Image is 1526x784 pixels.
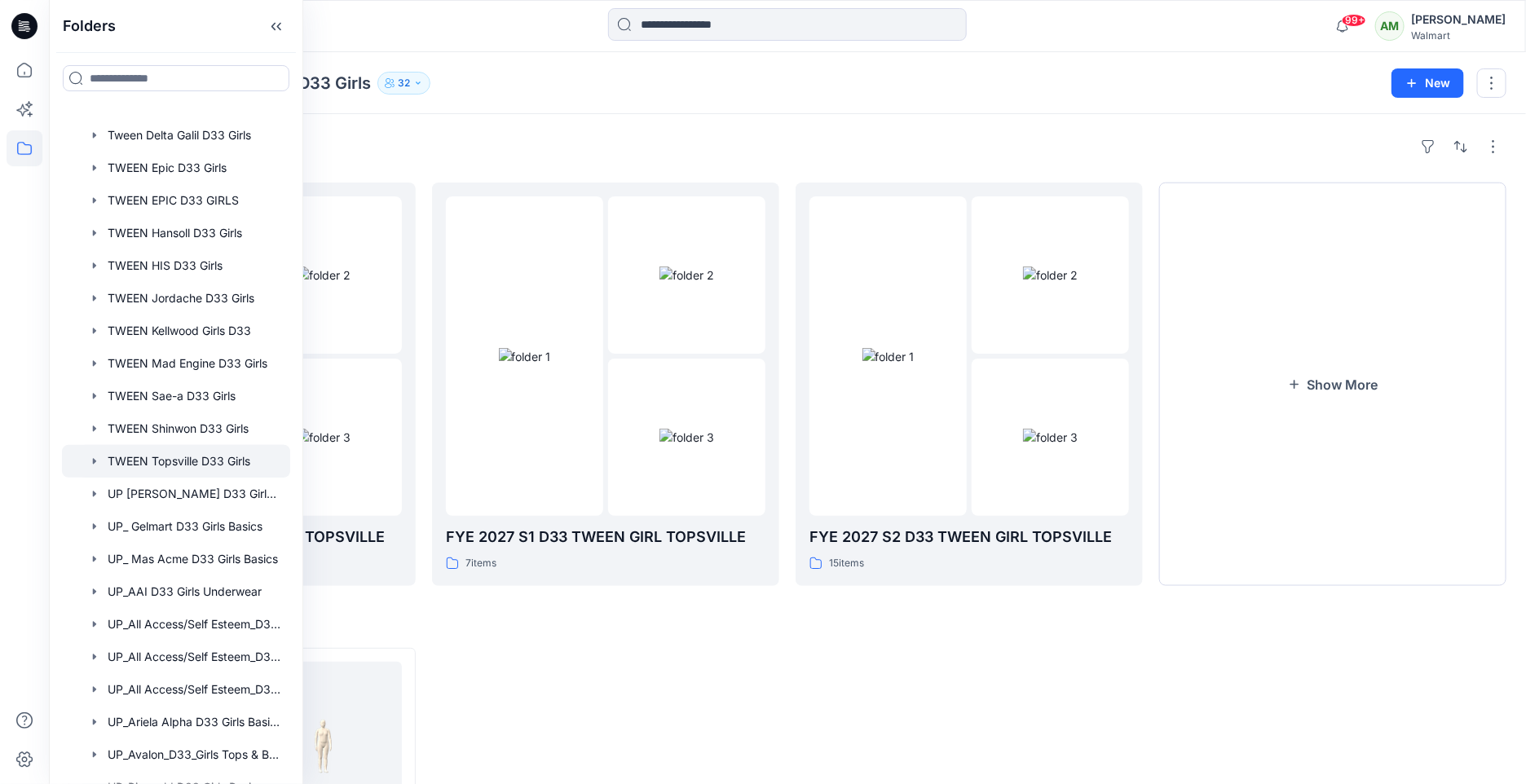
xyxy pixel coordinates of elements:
[296,266,351,284] img: folder 2
[465,555,496,572] p: 7 items
[1411,10,1506,29] div: [PERSON_NAME]
[809,526,1129,548] p: FYE 2027 S2 D33 TWEEN GIRL TOPSVILLE
[296,429,351,446] img: folder 3
[796,183,1143,586] a: folder 1folder 2folder 3FYE 2027 S2 D33 TWEEN GIRL TOPSVILLE15items
[432,183,779,586] a: folder 1folder 2folder 3FYE 2027 S1 D33 TWEEN GIRL TOPSVILLE7items
[829,555,864,572] p: 15 items
[1342,14,1366,27] span: 99+
[862,348,915,365] img: folder 1
[499,348,551,365] img: folder 1
[659,266,714,284] img: folder 2
[1023,266,1078,284] img: folder 2
[1411,29,1506,42] div: Walmart
[398,74,410,92] p: 32
[68,612,1506,632] h4: Styles
[659,429,714,446] img: folder 3
[1159,183,1506,586] button: Show More
[1391,68,1464,98] button: New
[377,72,430,95] button: 32
[1375,11,1405,41] div: AM
[446,526,765,548] p: FYE 2027 S1 D33 TWEEN GIRL TOPSVILLE
[1023,429,1078,446] img: folder 3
